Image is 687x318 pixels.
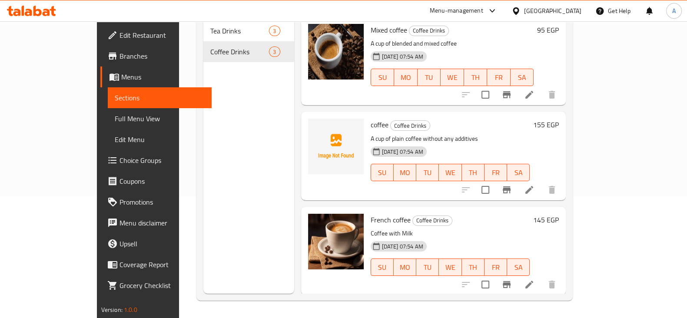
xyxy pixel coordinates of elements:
[108,87,212,108] a: Sections
[100,25,212,46] a: Edit Restaurant
[439,258,461,276] button: WE
[101,304,123,315] span: Version:
[409,26,448,36] span: Coffee Drinks
[394,69,418,86] button: MO
[100,46,212,66] a: Branches
[124,304,137,315] span: 1.0.0
[524,279,534,290] a: Edit menu item
[397,166,413,179] span: MO
[672,6,676,16] span: A
[119,218,205,228] span: Menu disclaimer
[108,129,212,150] a: Edit Menu
[269,46,280,57] div: items
[491,71,507,84] span: FR
[487,69,511,86] button: FR
[421,71,438,84] span: TU
[533,119,559,131] h6: 155 EGP
[511,69,534,86] button: SA
[488,166,504,179] span: FR
[430,6,483,16] div: Menu-management
[119,176,205,186] span: Coupons
[485,164,507,181] button: FR
[416,258,439,276] button: TU
[100,212,212,233] a: Menu disclaimer
[108,108,212,129] a: Full Menu View
[115,113,205,124] span: Full Menu View
[409,26,449,36] div: Coffee Drinks
[203,20,294,41] div: Tea Drinks3
[115,93,205,103] span: Sections
[464,69,488,86] button: TH
[371,118,388,131] span: coffee
[541,84,562,105] button: delete
[476,275,495,294] span: Select to update
[397,261,413,274] span: MO
[210,46,269,57] span: Coffee Drinks
[371,23,407,36] span: Mixed coffee
[394,258,416,276] button: MO
[541,179,562,200] button: delete
[537,24,559,36] h6: 95 EGP
[524,89,534,100] a: Edit menu item
[375,261,390,274] span: SU
[203,41,294,62] div: Coffee Drinks3
[371,38,534,49] p: A cup of blended and mixed coffee
[476,86,495,104] span: Select to update
[378,148,427,156] span: [DATE] 07:54 AM
[100,254,212,275] a: Coverage Report
[210,26,269,36] span: Tea Drinks
[420,166,435,179] span: TU
[371,258,394,276] button: SU
[371,213,411,226] span: French coffee
[269,26,280,36] div: items
[524,6,581,16] div: [GEOGRAPHIC_DATA]
[476,181,495,199] span: Select to update
[203,17,294,66] nav: Menu sections
[541,274,562,295] button: delete
[391,121,430,131] span: Coffee Drinks
[442,261,458,274] span: WE
[418,69,441,86] button: TU
[441,69,464,86] button: WE
[100,233,212,254] a: Upsell
[375,71,391,84] span: SU
[121,72,205,82] span: Menus
[308,24,364,79] img: Mixed coffee
[413,215,452,225] span: Coffee Drinks
[375,166,390,179] span: SU
[115,134,205,145] span: Edit Menu
[524,185,534,195] a: Edit menu item
[507,258,530,276] button: SA
[442,166,458,179] span: WE
[416,164,439,181] button: TU
[119,259,205,270] span: Coverage Report
[308,214,364,269] img: French coffee
[533,214,559,226] h6: 145 EGP
[269,48,279,56] span: 3
[119,197,205,207] span: Promotions
[514,71,531,84] span: SA
[420,261,435,274] span: TU
[119,238,205,249] span: Upsell
[465,166,481,179] span: TH
[485,258,507,276] button: FR
[100,171,212,192] a: Coupons
[439,164,461,181] button: WE
[511,166,526,179] span: SA
[371,69,394,86] button: SU
[444,71,461,84] span: WE
[371,133,530,144] p: A cup of plain coffee without any additives
[269,27,279,35] span: 3
[378,53,427,61] span: [DATE] 07:54 AM
[378,242,427,251] span: [DATE] 07:54 AM
[394,164,416,181] button: MO
[390,120,430,131] div: Coffee Drinks
[496,179,517,200] button: Branch-specific-item
[462,258,485,276] button: TH
[488,261,504,274] span: FR
[100,150,212,171] a: Choice Groups
[371,228,530,239] p: Coffee with Milk
[496,84,517,105] button: Branch-specific-item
